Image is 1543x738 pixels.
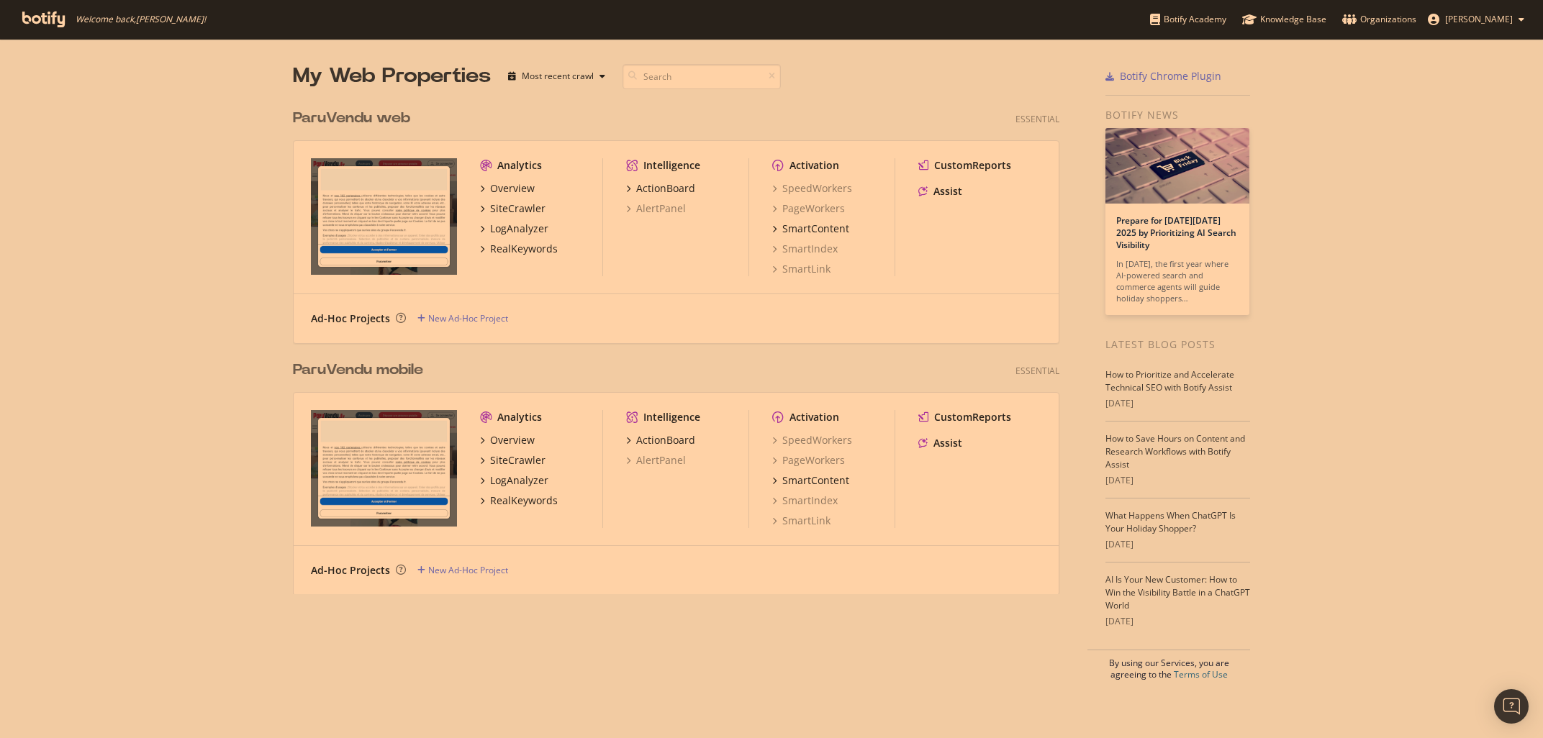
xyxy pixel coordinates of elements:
div: ActionBoard [636,433,695,447]
a: How to Save Hours on Content and Research Workflows with Botify Assist [1105,432,1245,470]
img: www.paruvendu.fr [311,158,457,275]
a: SiteCrawler [480,201,546,216]
div: ParuVendu mobile [293,360,423,381]
a: Overview [480,181,535,196]
a: AlertPanel [626,201,686,216]
div: ActionBoard [636,181,695,196]
a: SmartLink [772,514,831,528]
span: Sabrina Colmant [1445,13,1513,25]
a: SpeedWorkers [772,433,852,447]
div: Activation [789,410,839,424]
div: Overview [490,433,535,447]
div: [DATE] [1105,538,1250,551]
button: Most recent crawl [502,65,611,88]
div: Overview [490,181,535,196]
div: Analytics [497,158,542,173]
a: Terms of Use [1174,668,1228,680]
a: SmartIndex [772,242,838,256]
a: SiteCrawler [480,453,546,468]
div: [DATE] [1105,474,1250,487]
div: SiteCrawler [490,201,546,216]
div: My Web Properties [293,62,491,91]
a: What Happens When ChatGPT Is Your Holiday Shopper? [1105,509,1236,534]
div: Organizations [1342,12,1416,27]
div: PageWorkers [772,453,845,468]
a: SmartIndex [772,493,838,508]
a: RealKeywords [480,242,558,256]
div: SmartContent [782,473,849,488]
div: Analytics [497,410,542,424]
div: Essential [1015,365,1059,377]
div: Assist [933,436,962,450]
a: SpeedWorkers [772,181,852,196]
div: LogAnalyzer [490,222,548,236]
span: Welcome back, [PERSON_NAME] ! [76,14,206,25]
div: [DATE] [1105,397,1250,410]
a: RealKeywords [480,493,558,508]
div: Botify news [1105,107,1250,123]
div: CustomReports [934,410,1011,424]
div: CustomReports [934,158,1011,173]
div: Knowledge Base [1242,12,1326,27]
a: SmartContent [772,222,849,236]
div: ParuVendu web [293,108,410,129]
div: Latest Blog Posts [1105,337,1250,352]
a: CustomReports [918,410,1011,424]
div: Intelligence [643,410,700,424]
div: SmartContent [782,222,849,236]
input: Search [623,64,781,89]
div: Assist [933,184,962,199]
button: [PERSON_NAME] [1416,8,1536,31]
a: LogAnalyzer [480,222,548,236]
a: Prepare for [DATE][DATE] 2025 by Prioritizing AI Search Visibility [1116,214,1236,251]
a: Assist [918,184,962,199]
a: PageWorkers [772,201,845,216]
div: Essential [1015,113,1059,125]
div: Ad-Hoc Projects [311,563,390,578]
a: ParuVendu mobile [293,360,429,381]
div: [DATE] [1105,615,1250,628]
a: ActionBoard [626,433,695,447]
div: Open Intercom Messenger [1494,689,1529,724]
div: RealKeywords [490,493,558,508]
img: Prepare for Black Friday 2025 by Prioritizing AI Search Visibility [1105,128,1249,204]
div: RealKeywords [490,242,558,256]
a: CustomReports [918,158,1011,173]
a: SmartLink [772,262,831,276]
a: How to Prioritize and Accelerate Technical SEO with Botify Assist [1105,368,1234,393]
div: In [DATE], the first year where AI-powered search and commerce agents will guide holiday shoppers… [1116,258,1239,304]
a: SmartContent [772,473,849,488]
div: LogAnalyzer [490,473,548,488]
a: Assist [918,436,962,450]
a: AI Is Your New Customer: How to Win the Visibility Battle in a ChatGPT World [1105,573,1250,611]
div: New Ad-Hoc Project [428,564,508,576]
a: ParuVendu web [293,108,416,129]
a: New Ad-Hoc Project [417,312,508,324]
div: By using our Services, you are agreeing to the [1087,650,1250,680]
a: Overview [480,433,535,447]
div: Ad-Hoc Projects [311,311,390,326]
a: New Ad-Hoc Project [417,564,508,576]
div: SiteCrawler [490,453,546,468]
a: AlertPanel [626,453,686,468]
div: Most recent crawl [522,72,594,81]
div: Botify Chrome Plugin [1120,69,1221,83]
div: Activation [789,158,839,173]
div: New Ad-Hoc Project [428,312,508,324]
img: www.paruvendu.fr [311,410,457,527]
div: Botify Academy [1150,12,1226,27]
div: Intelligence [643,158,700,173]
a: LogAnalyzer [480,473,548,488]
div: grid [293,91,1071,594]
a: Botify Chrome Plugin [1105,69,1221,83]
a: ActionBoard [626,181,695,196]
